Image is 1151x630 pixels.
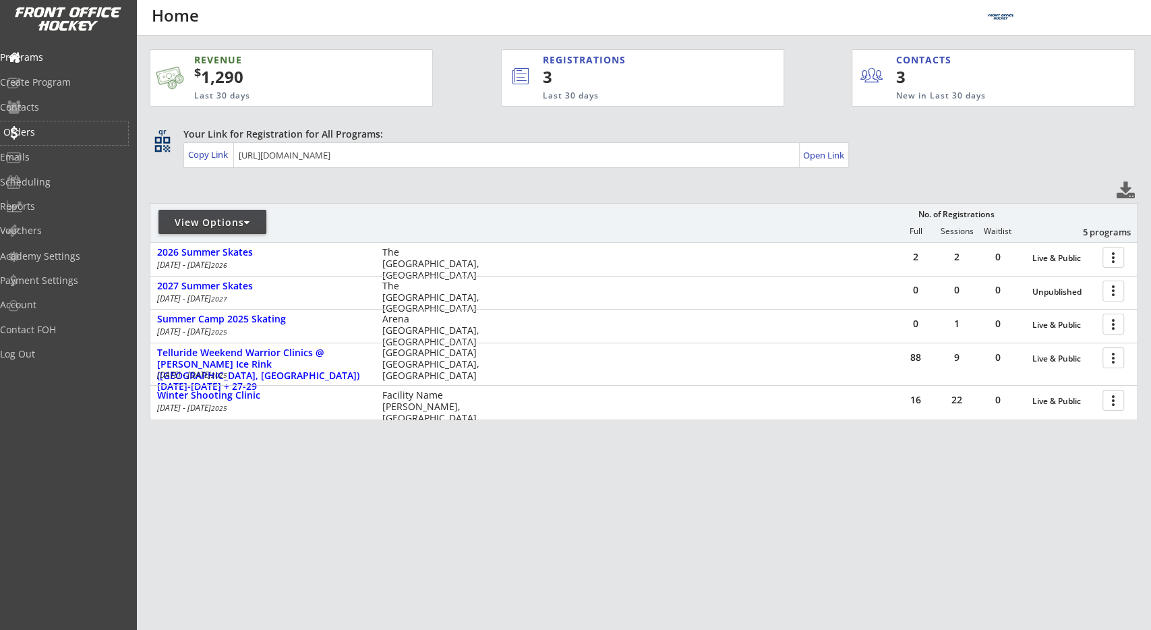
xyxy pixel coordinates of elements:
div: Orders [3,127,125,137]
div: [DATE] - [DATE] [157,295,363,303]
div: Telluride Weekend Warrior Clinics @ [PERSON_NAME] Ice Rink ([GEOGRAPHIC_DATA], [GEOGRAPHIC_DATA])... [157,347,367,393]
em: 2025 [211,327,227,337]
div: Full [896,227,937,236]
div: 88 [895,353,936,362]
em: 2025 [211,403,227,413]
div: Live & Public [1032,320,1096,330]
div: 2027 Summer Skates [157,281,367,292]
em: 2026 [211,260,227,270]
div: The [GEOGRAPHIC_DATA], [GEOGRAPHIC_DATA] [382,281,488,314]
div: 1 [937,319,977,328]
div: View Options [158,216,266,229]
div: Arena [GEOGRAPHIC_DATA], [GEOGRAPHIC_DATA] [382,314,488,347]
div: 0 [895,319,936,328]
a: Open Link [803,146,846,165]
div: CONTACTS [896,53,957,67]
div: 2026 Summer Skates [157,247,367,258]
div: 0 [937,285,977,295]
div: Waitlist [978,227,1018,236]
div: [DATE] - [DATE] [157,261,363,269]
div: No. of Registrations [915,210,999,219]
div: 2 [937,252,977,262]
div: Unpublished [1032,287,1096,297]
div: New in Last 30 days [896,90,1072,102]
div: 5 programs [1061,226,1131,238]
div: REGISTRATIONS [543,53,721,67]
div: 3 [896,65,979,88]
div: 3 [543,65,739,88]
div: 0 [978,252,1018,262]
div: Sessions [937,227,978,236]
div: Live & Public [1032,254,1096,263]
div: REVENUE [194,53,367,67]
div: 0 [978,319,1018,328]
div: 9 [937,353,977,362]
button: more_vert [1102,247,1124,268]
div: [DATE] - [DATE] [157,371,363,379]
sup: $ [194,64,201,80]
div: 2 [895,252,936,262]
div: 1,290 [194,65,390,88]
div: qr [154,127,170,136]
div: 22 [937,395,977,405]
div: Copy Link [188,148,231,161]
div: 0 [978,353,1018,362]
div: [DATE] - [DATE] [157,328,363,336]
div: Open Link [803,150,846,161]
button: more_vert [1102,281,1124,302]
div: 0 [978,285,1018,295]
div: Live & Public [1032,397,1096,406]
button: more_vert [1102,314,1124,335]
button: qr_code [152,134,173,154]
div: The [GEOGRAPHIC_DATA], [GEOGRAPHIC_DATA] [382,247,488,281]
div: Summer Camp 2025 Skating [157,314,367,325]
button: more_vert [1102,347,1124,368]
div: Your Link for Registration for All Programs: [183,127,1096,141]
div: Facility Name [PERSON_NAME], [GEOGRAPHIC_DATA] [382,390,488,424]
div: [DATE] - [DATE] [157,404,363,412]
div: Live & Public [1032,354,1096,364]
div: Last 30 days [543,90,729,102]
div: 16 [895,395,936,405]
div: 0 [978,395,1018,405]
em: 2025 [211,370,227,380]
button: more_vert [1102,390,1124,411]
div: Last 30 days [194,90,367,102]
div: 0 [895,285,936,295]
div: Winter Shooting Clinic [157,390,367,401]
em: 2027 [211,294,227,304]
div: [GEOGRAPHIC_DATA] [GEOGRAPHIC_DATA], [GEOGRAPHIC_DATA] [382,347,488,381]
